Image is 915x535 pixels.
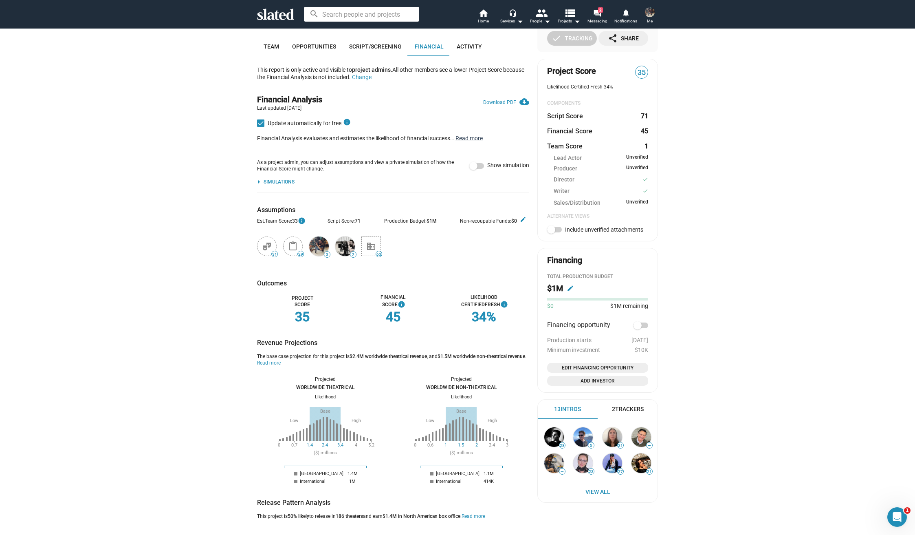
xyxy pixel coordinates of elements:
dd: 1 [640,142,648,150]
div: 3.4 [337,442,343,448]
div: Base [456,409,466,415]
button: Read more [257,360,281,367]
div: 1 [444,442,447,448]
div: Alternate Views [547,213,648,220]
span: Est. Team Score: [257,218,292,224]
div: COMPONENTS [547,100,648,107]
div: 2 [475,442,478,448]
span: Show simulation [487,162,529,168]
div: 1M [345,478,360,485]
div: As a project admin, you can adjust assumptions and view a private simulation of how the Financial... [257,159,456,172]
a: View All [539,484,656,499]
div: International [298,478,345,485]
div: Financial [348,294,439,308]
span: Unverified [626,165,648,172]
span: Director [554,176,574,184]
mat-icon: edit [520,216,526,223]
div: $10K [547,347,648,353]
span: — [559,469,565,474]
strong: Outcomes [257,279,287,287]
img: Tim Viola [645,7,655,17]
span: Update automatically for free [268,120,341,126]
img: Alexander Dandino [544,453,564,473]
span: Financing opportunity [547,321,610,330]
dd: 45 [640,127,648,135]
span: Producer [554,165,577,172]
mat-icon: edit [567,285,574,292]
strong: Assumptions [257,206,295,214]
dt: Script Score [547,112,583,120]
button: Tracking [547,31,597,46]
img: Jenny Leavitt [603,427,622,447]
div: Share [608,31,639,46]
span: Production Budget: [384,218,427,224]
a: Home [469,8,497,26]
span: Fresh [485,302,507,307]
mat-icon: share [608,33,618,43]
div: Worldwide Theatrical [279,385,372,391]
img: Matt Fore [544,427,564,447]
span: 2 [598,7,603,13]
img: Michael Henaghan [573,427,593,447]
div: ($) millions [314,450,337,456]
button: Read more [462,513,485,520]
dt: Financial Score [547,127,592,135]
dd: 71 [640,112,648,120]
a: Script/Screening [343,37,408,56]
span: Writer [554,187,570,196]
div: 5.2 [368,442,374,448]
a: Open investors section [517,216,529,228]
mat-icon: people [535,7,547,19]
dt: Team Score [547,142,583,150]
span: Opportunities [292,43,336,50]
mat-icon: content_paste_black [288,241,298,251]
div: High [352,418,361,424]
span: Unverified [626,154,648,162]
img: Tim Viola Director [309,237,329,256]
div: Likelihood Certified [438,294,529,308]
span: Last updated [DATE] [257,105,301,112]
div: This project is to release in and earn . [257,513,485,520]
span: Unverified [626,199,648,207]
div: 35 [257,308,348,326]
span: 71 [355,218,361,224]
button: Open add investor dialog [547,376,648,386]
span: Lead Actor [554,154,582,162]
div: [GEOGRAPHIC_DATA] [298,470,345,478]
span: Team [264,43,279,50]
div: 0.7 [291,442,297,448]
span: $1M remaining [610,303,648,309]
button: Open add or edit financing opportunity dialog [547,363,648,373]
span: 21 [618,443,623,448]
span: 35 [636,67,648,78]
div: Likelihood Certified Fresh 34% [547,84,648,91]
div: Services [500,16,523,26]
span: project admins. [352,66,392,73]
button: Share [598,31,648,46]
mat-icon: notifications [622,9,629,16]
div: 2 Trackers [612,405,644,413]
mat-icon: theater_comedy_black [262,241,272,251]
button: Services [497,8,526,26]
div: Base [320,409,330,415]
span: Minimum investment [547,347,600,353]
span: Home [478,16,489,26]
div: [GEOGRAPHIC_DATA] [434,470,482,478]
button: People [526,8,554,26]
span: 23 [588,469,594,474]
div: Total Production budget [547,274,648,280]
img: Tim Viola Writer [335,237,355,256]
a: Opportunities [286,37,343,56]
a: Team [257,37,286,56]
div: The base case projection for this project is , and . [257,354,529,367]
button: Edit budget [564,282,577,295]
span: 63 [376,252,382,257]
div: Projected [415,376,508,383]
div: Project Score [257,295,348,308]
div: Worldwide Non-Theatrical [415,385,508,391]
iframe: Intercom live chat [887,507,907,527]
span: $0 [511,218,517,224]
mat-icon: info [500,299,508,310]
span: [DATE] [631,337,648,343]
button: Read more [455,135,483,142]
